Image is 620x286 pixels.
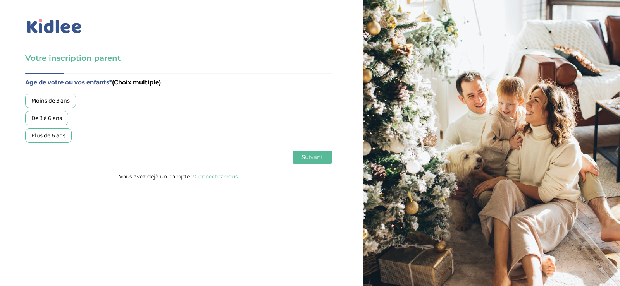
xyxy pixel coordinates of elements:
img: logo_kidlee_bleu [25,17,83,35]
h3: Votre inscription parent [25,53,332,63]
div: De 3 à 6 ans [25,111,68,125]
div: Moins de 3 ans [25,94,76,108]
a: Connectez-vous [195,173,238,180]
span: (Choix multiple) [112,79,161,86]
button: Suivant [293,151,332,164]
label: Age de votre ou vos enfants* [25,77,332,87]
span: Suivant [301,153,323,161]
div: Plus de 6 ans [25,128,72,143]
p: Vous avez déjà un compte ? [25,171,332,182]
button: Précédent [25,151,62,164]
